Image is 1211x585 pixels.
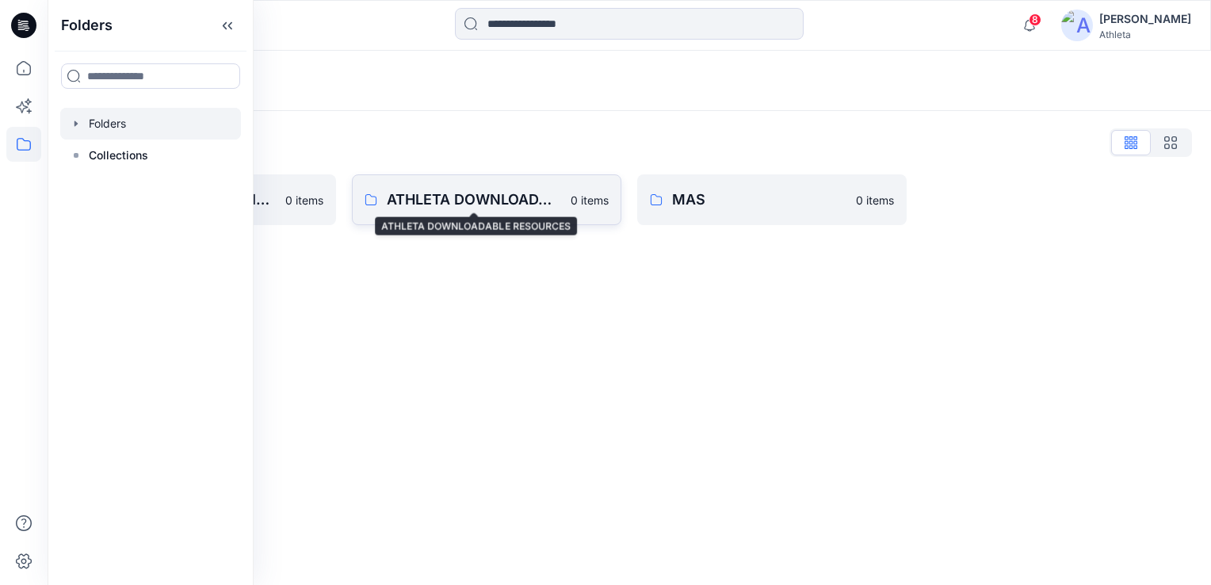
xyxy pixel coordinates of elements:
[352,174,621,225] a: ATHLETA DOWNLOADABLE RESOURCES0 items
[387,189,561,211] p: ATHLETA DOWNLOADABLE RESOURCES
[672,189,846,211] p: MAS
[89,146,148,165] p: Collections
[285,192,323,208] p: 0 items
[637,174,907,225] a: MAS0 items
[856,192,894,208] p: 0 items
[571,192,609,208] p: 0 items
[1099,29,1191,40] div: Athleta
[1099,10,1191,29] div: [PERSON_NAME]
[1029,13,1041,26] span: 8
[1061,10,1093,41] img: avatar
